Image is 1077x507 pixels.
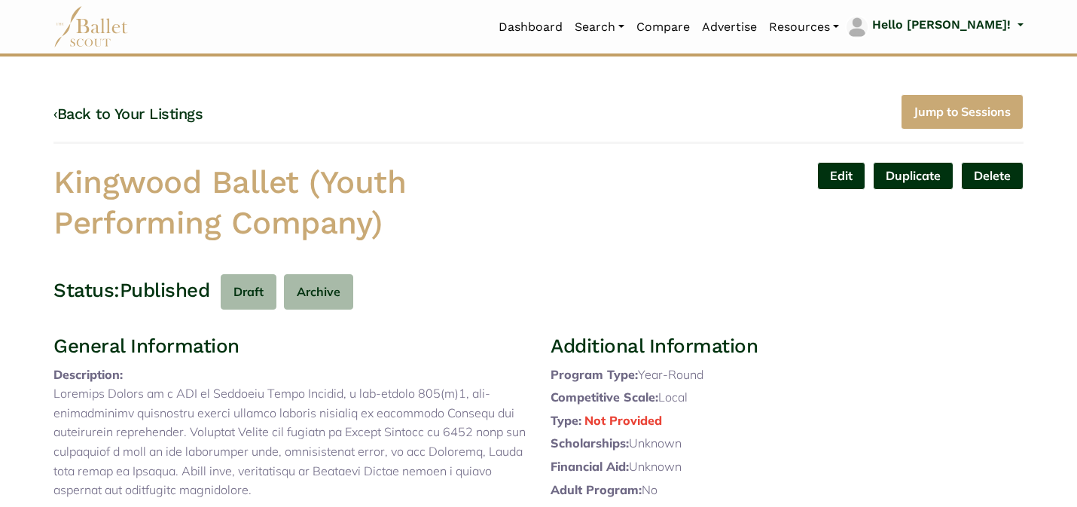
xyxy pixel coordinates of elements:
button: Archive [284,274,353,310]
a: Advertise [696,11,763,43]
h3: Additional Information [551,334,1024,359]
a: Resources [763,11,845,43]
code: ‹ [53,104,57,123]
span: Scholarships: [551,435,629,450]
a: Dashboard [493,11,569,43]
p: Local [551,388,1024,408]
span: Program Type: [551,367,638,382]
img: profile picture [847,17,868,38]
span: Not Provided [584,413,662,428]
a: Jump to Sessions [901,94,1024,130]
span: Adult Program: [551,482,642,497]
a: profile picture Hello [PERSON_NAME]! [845,15,1024,39]
a: Duplicate [873,162,953,190]
p: Hello [PERSON_NAME]! [872,15,1011,35]
p: Year-Round [551,365,1024,385]
p: No [551,481,1024,500]
span: Type: [551,413,581,428]
h1: Kingwood Ballet (Youth Performing Company) [53,162,526,244]
h3: General Information [53,334,526,359]
span: Competitive Scale: [551,389,658,405]
a: ‹Back to Your Listings [53,105,203,123]
a: Compare [630,11,696,43]
button: Delete [961,162,1024,190]
a: Edit [817,162,865,190]
span: Description: [53,367,123,382]
p: Unknown [551,457,1024,477]
a: Search [569,11,630,43]
h3: Status: [53,278,120,304]
p: Unknown [551,434,1024,454]
h3: Published [120,278,210,304]
button: Draft [221,274,276,310]
span: Financial Aid: [551,459,629,474]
